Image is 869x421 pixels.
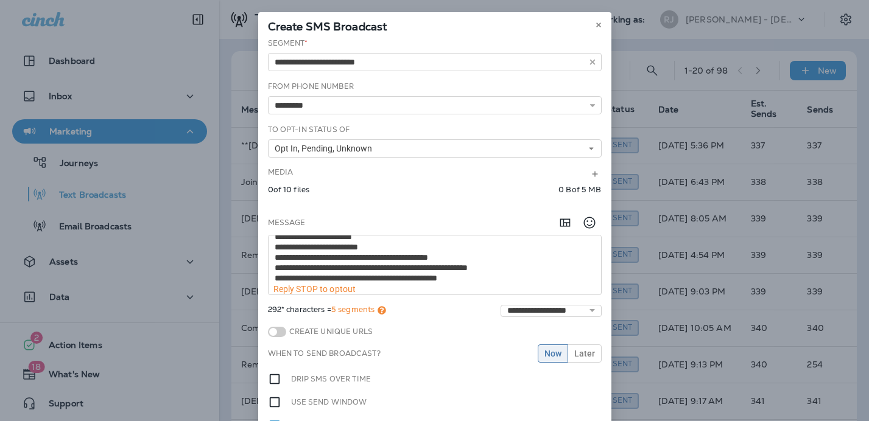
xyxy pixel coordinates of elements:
label: Segment [268,38,308,48]
label: To Opt-In Status of [268,125,350,134]
span: 292* characters = [268,305,387,317]
span: Opt In, Pending, Unknown [275,144,377,154]
label: From Phone Number [268,82,354,91]
label: When to send broadcast? [268,349,381,358]
p: 0 of 10 files [268,185,310,195]
span: Reply STOP to optout [273,284,356,294]
span: Now [544,349,561,358]
div: Create SMS Broadcast [258,12,611,38]
p: 0 B of 5 MB [558,185,601,195]
button: Add in a premade template [553,211,577,235]
button: Later [568,344,602,363]
label: Create Unique URLs [286,327,373,336]
button: Now [538,344,568,363]
span: 5 segments [331,304,375,315]
button: Select an emoji [577,211,602,235]
label: Media [268,167,294,177]
label: Message [268,218,306,228]
label: Use send window [291,395,367,409]
button: Opt In, Pending, Unknown [268,139,602,158]
label: Drip SMS over time [291,372,371,386]
span: Later [574,349,595,358]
